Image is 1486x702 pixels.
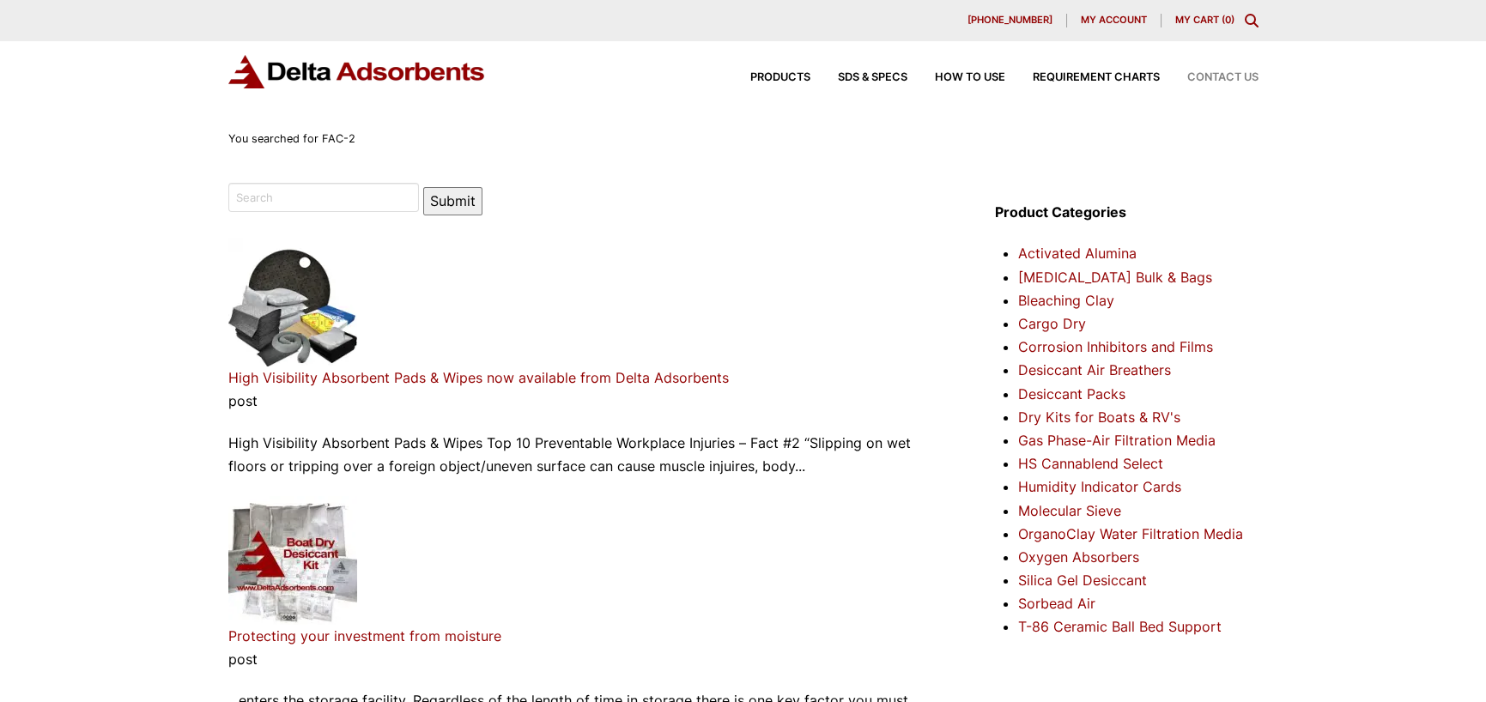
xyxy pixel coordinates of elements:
[1187,72,1259,83] span: Contact Us
[228,627,501,645] a: Protecting your investment from moisture
[1018,292,1114,309] a: Bleaching Clay
[995,201,1258,224] h4: Product Categories
[838,72,907,83] span: SDS & SPECS
[935,72,1005,83] span: How to Use
[1018,548,1139,566] a: Oxygen Absorbers
[1067,14,1162,27] a: My account
[1018,595,1095,612] a: Sorbead Air
[228,648,944,671] p: post
[1018,361,1171,378] a: Desiccant Air Breathers
[1160,72,1259,83] a: Contact Us
[1018,572,1147,589] a: Silica Gel Desiccant
[907,72,1005,83] a: How to Use
[1018,502,1121,519] a: Molecular Sieve
[1018,408,1180,426] a: Dry Kits for Boats & RV's
[1018,385,1125,402] a: Desiccant Packs
[1005,72,1160,83] a: Requirement Charts
[750,72,810,83] span: Products
[228,390,944,413] p: post
[228,183,420,212] input: Search
[723,72,810,83] a: Products
[228,369,729,386] a: High Visibility Absorbent Pads & Wipes now available from Delta Adsorbents
[1018,245,1137,262] a: Activated Alumina
[1018,269,1212,286] a: [MEDICAL_DATA] Bulk & Bags
[810,72,907,83] a: SDS & SPECS
[228,55,486,88] img: Delta Adsorbents
[954,14,1067,27] a: [PHONE_NUMBER]
[1033,72,1160,83] span: Requirement Charts
[1018,432,1216,449] a: Gas Phase-Air Filtration Media
[1175,14,1234,26] a: My Cart (0)
[1018,455,1163,472] a: HS Cannablend Select
[1245,14,1259,27] div: Toggle Modal Content
[967,15,1052,25] span: [PHONE_NUMBER]
[228,238,357,366] img: Absorbents
[228,432,944,478] p: High Visibility Absorbent Pads & Wipes Top 10 Preventable Workplace Injuries – Fact #2 “Slipping ...
[228,132,355,145] span: You searched for FAC-2
[1018,478,1181,495] a: Humidity Indicator Cards
[1018,525,1243,542] a: OrganoClay Water Filtration Media
[1225,14,1231,26] span: 0
[1018,315,1086,332] a: Cargo Dry
[1018,618,1222,635] a: T-86 Ceramic Ball Bed Support
[423,187,482,215] button: Submit
[228,496,357,625] img: Boat Large Dry Kit
[1018,338,1213,355] a: Corrosion Inhibitors and Films
[1081,15,1147,25] span: My account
